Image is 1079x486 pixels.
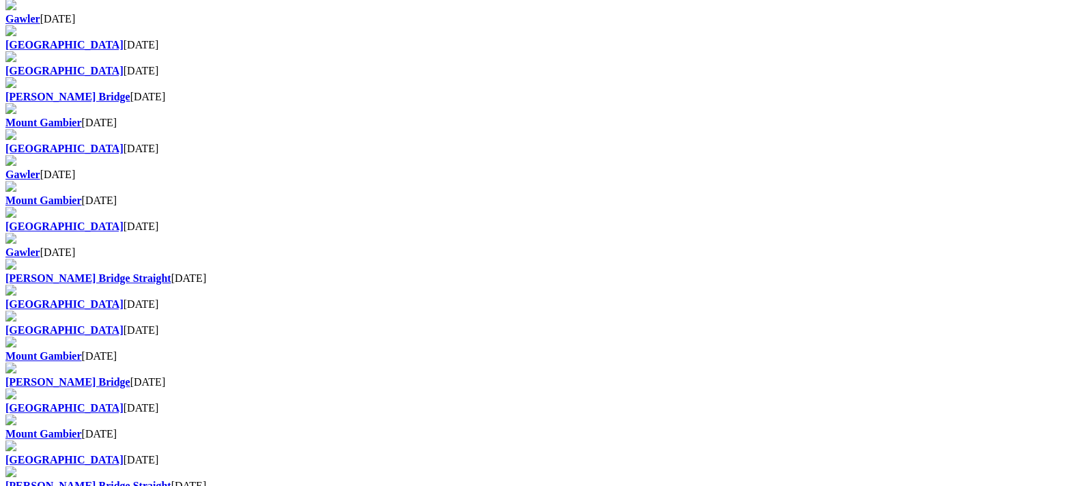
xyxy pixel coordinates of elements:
[5,272,171,284] a: [PERSON_NAME] Bridge Straight
[5,376,1074,388] div: [DATE]
[5,117,82,128] a: Mount Gambier
[5,350,82,362] a: Mount Gambier
[5,466,16,477] img: file-red.svg
[5,350,1074,362] div: [DATE]
[5,376,130,388] a: [PERSON_NAME] Bridge
[5,324,1074,337] div: [DATE]
[5,13,1074,25] div: [DATE]
[5,195,82,206] a: Mount Gambier
[5,143,1074,155] div: [DATE]
[5,246,40,258] a: Gawler
[5,91,130,102] a: [PERSON_NAME] Bridge
[5,402,124,414] a: [GEOGRAPHIC_DATA]
[5,39,124,51] a: [GEOGRAPHIC_DATA]
[5,454,124,466] a: [GEOGRAPHIC_DATA]
[5,65,1074,77] div: [DATE]
[5,117,1074,129] div: [DATE]
[5,298,1074,311] div: [DATE]
[5,195,1074,207] div: [DATE]
[5,388,16,399] img: file-red.svg
[5,428,1074,440] div: [DATE]
[5,259,16,270] img: file-red.svg
[5,220,124,232] a: [GEOGRAPHIC_DATA]
[5,233,16,244] img: file-red.svg
[5,25,16,36] img: file-red.svg
[5,428,82,440] a: Mount Gambier
[5,155,16,166] img: file-red.svg
[5,143,124,154] a: [GEOGRAPHIC_DATA]
[5,77,16,88] img: file-red.svg
[5,39,1074,51] div: [DATE]
[5,207,16,218] img: file-red.svg
[5,181,16,192] img: file-red.svg
[5,337,16,347] img: file-red.svg
[5,13,40,25] a: Gawler
[5,324,124,336] a: [GEOGRAPHIC_DATA]
[5,65,124,76] a: [GEOGRAPHIC_DATA]
[5,402,1074,414] div: [DATE]
[5,362,16,373] img: file-red.svg
[5,51,16,62] img: file-red.svg
[5,440,16,451] img: file-red.svg
[5,272,1074,285] div: [DATE]
[5,91,1074,103] div: [DATE]
[5,246,1074,259] div: [DATE]
[5,169,1074,181] div: [DATE]
[5,298,124,310] a: [GEOGRAPHIC_DATA]
[5,285,16,296] img: file-red.svg
[5,129,16,140] img: file-red.svg
[5,169,40,180] a: Gawler
[5,311,16,321] img: file-red.svg
[5,414,16,425] img: file-red.svg
[5,103,16,114] img: file-red.svg
[5,454,1074,466] div: [DATE]
[5,220,1074,233] div: [DATE]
